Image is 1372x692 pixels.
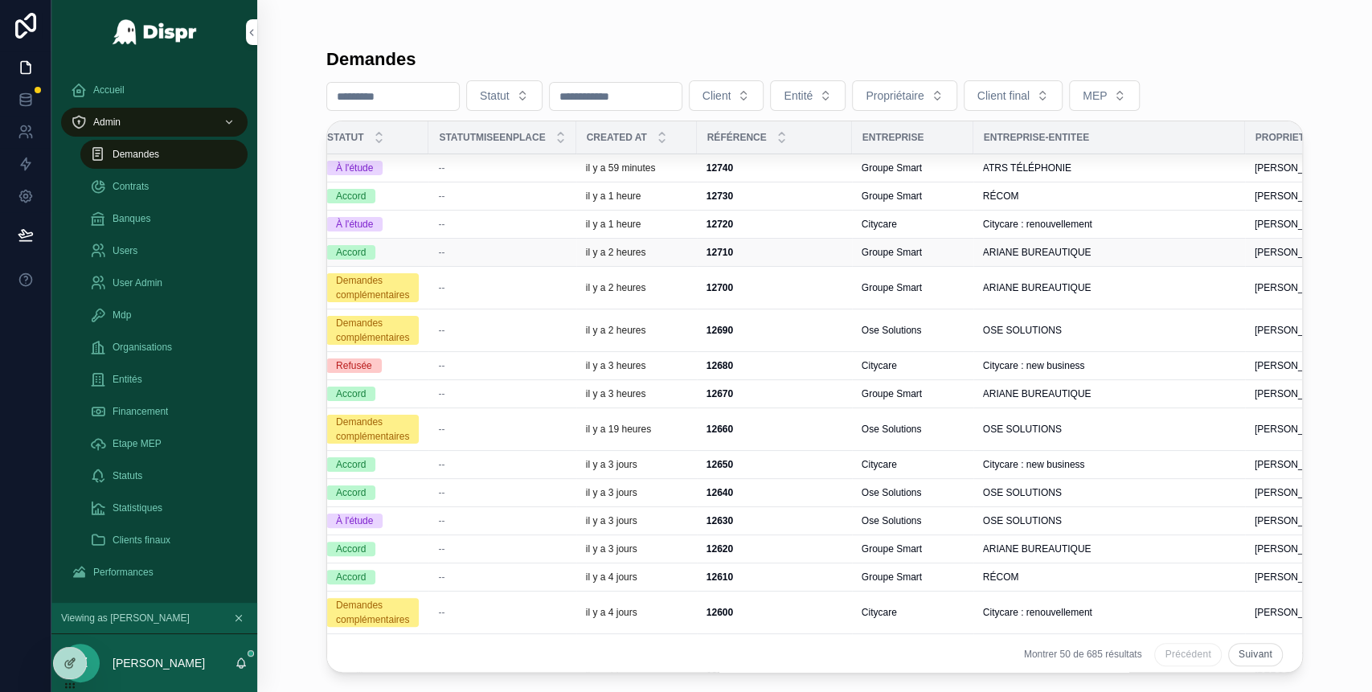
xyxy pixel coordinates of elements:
[983,571,1019,583] span: RÉCOM
[586,514,637,527] p: il y a 3 jours
[862,458,897,471] span: Citycare
[336,316,409,345] div: Demandes complémentaires
[80,236,248,265] a: Users
[706,325,733,336] strong: 12690
[80,140,248,169] a: Demandes
[983,324,1235,337] a: OSE SOLUTIONS
[336,161,373,175] div: À l'étude
[983,246,1235,259] a: ARIANE BUREAUTIQUE
[586,606,637,619] p: il y a 4 jours
[862,571,964,583] a: Groupe Smart
[706,359,842,372] a: 12680
[113,534,170,547] span: Clients finaux
[862,571,922,583] span: Groupe Smart
[689,80,764,111] button: Select Button
[113,502,162,514] span: Statistiques
[438,162,566,174] a: --
[586,571,687,583] a: il y a 4 jours
[326,273,419,302] a: Demandes complémentaires
[1255,423,1360,436] a: [PERSON_NAME]
[706,190,842,203] a: 12730
[336,457,366,472] div: Accord
[327,131,364,144] span: Statut
[1317,637,1356,676] iframe: Intercom live chat
[113,276,162,289] span: User Admin
[1255,458,1334,471] span: [PERSON_NAME]
[706,543,842,555] a: 12620
[438,324,566,337] a: --
[862,281,922,294] span: Groupe Smart
[113,469,142,482] span: Statuts
[862,458,964,471] a: Citycare
[480,88,510,104] span: Statut
[326,161,419,175] a: À l'étude
[983,514,1235,527] a: OSE SOLUTIONS
[706,162,733,174] strong: 12740
[586,458,687,471] a: il y a 3 jours
[80,526,248,555] a: Clients finaux
[983,387,1091,400] span: ARIANE BUREAUTIQUE
[983,423,1062,436] span: OSE SOLUTIONS
[466,80,543,111] button: Select Button
[852,80,956,111] button: Select Button
[1255,324,1360,337] a: [PERSON_NAME]
[336,542,366,556] div: Accord
[113,373,142,386] span: Entités
[113,309,131,321] span: Mdp
[438,486,444,499] span: --
[113,341,172,354] span: Organisations
[983,246,1091,259] span: ARIANE BUREAUTIQUE
[586,218,687,231] a: il y a 1 heure
[93,566,154,579] span: Performances
[113,405,168,418] span: Financement
[862,387,922,400] span: Groupe Smart
[586,162,656,174] p: il y a 59 minutes
[438,246,566,259] a: --
[438,486,566,499] a: --
[770,80,846,111] button: Select Button
[1255,359,1334,372] span: [PERSON_NAME]
[586,486,687,499] a: il y a 3 jours
[1255,162,1360,174] a: [PERSON_NAME]
[586,486,637,499] p: il y a 3 jours
[586,423,651,436] p: il y a 19 heures
[706,458,842,471] a: 12650
[336,217,373,231] div: À l'étude
[706,515,733,526] strong: 12630
[1255,387,1360,400] a: [PERSON_NAME]
[438,387,444,400] span: --
[706,324,842,337] a: 12690
[61,108,248,137] a: Admin
[983,458,1235,471] a: Citycare : new business
[586,281,646,294] p: il y a 2 heures
[706,219,733,230] strong: 12720
[862,162,964,174] a: Groupe Smart
[862,486,922,499] span: Ose Solutions
[784,88,813,104] span: Entité
[113,437,162,450] span: Etape MEP
[438,281,566,294] a: --
[438,359,444,372] span: --
[1255,543,1360,555] a: [PERSON_NAME]
[983,218,1092,231] span: Citycare : renouvellement
[862,218,964,231] a: Citycare
[706,360,733,371] strong: 12680
[80,365,248,394] a: Entités
[706,607,733,618] strong: 12600
[438,514,566,527] a: --
[80,204,248,233] a: Banques
[326,514,419,528] a: À l'étude
[51,64,257,603] div: scrollable content
[61,612,190,624] span: Viewing as [PERSON_NAME]
[983,486,1235,499] a: OSE SOLUTIONS
[336,387,366,401] div: Accord
[336,189,366,203] div: Accord
[326,217,419,231] a: À l'étude
[702,88,731,104] span: Client
[586,387,646,400] p: il y a 3 heures
[862,131,924,144] span: Entreprise
[586,218,641,231] p: il y a 1 heure
[1255,131,1327,144] span: Proprietaire
[438,543,566,555] a: --
[586,423,687,436] a: il y a 19 heures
